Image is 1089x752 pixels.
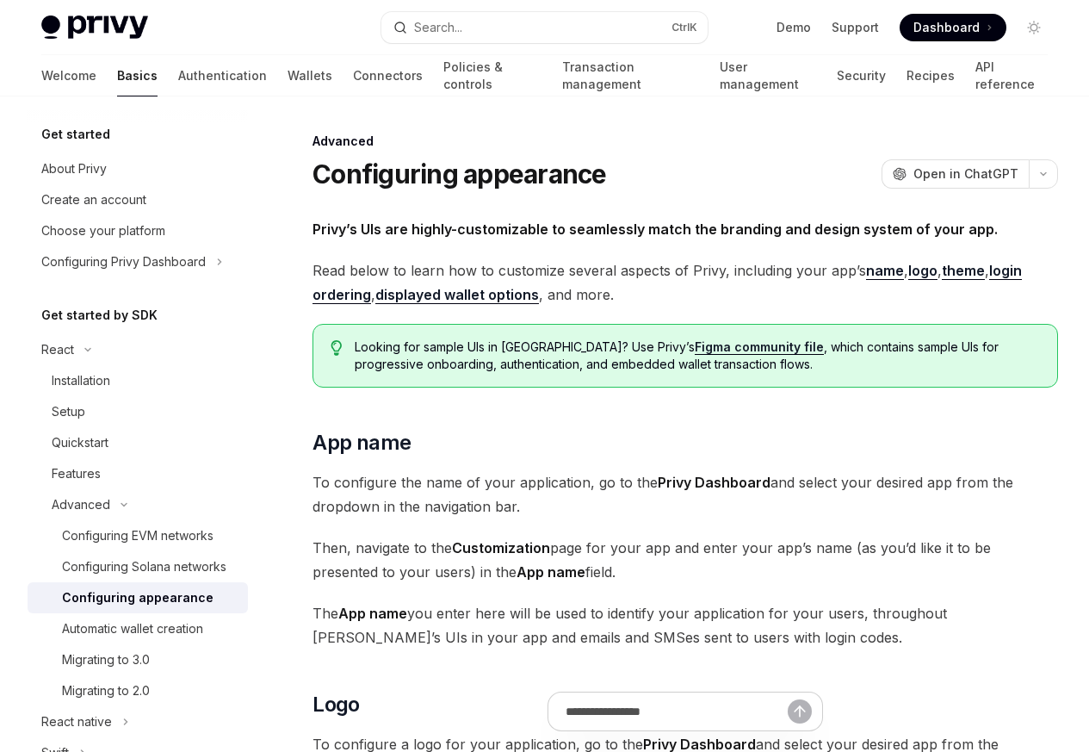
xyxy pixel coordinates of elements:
strong: Customization [452,539,550,556]
div: Configuring Privy Dashboard [41,252,206,272]
div: Search... [414,17,462,38]
a: Configuring appearance [28,582,248,613]
a: theme [942,262,985,280]
a: name [866,262,904,280]
div: Automatic wallet creation [62,618,203,639]
a: Recipes [906,55,955,96]
a: Migrating to 3.0 [28,644,248,675]
a: Features [28,458,248,489]
a: Demo [777,19,811,36]
div: Migrating to 2.0 [62,681,150,701]
a: Authentication [178,55,267,96]
button: Toggle React native section [28,706,248,737]
input: Ask a question... [566,693,788,730]
h5: Get started [41,124,110,145]
a: Configuring Solana networks [28,551,248,582]
div: About Privy [41,158,107,179]
a: Support [832,19,879,36]
div: Migrating to 3.0 [62,649,150,670]
span: To configure the name of your application, go to the and select your desired app from the dropdow... [312,470,1058,519]
div: Features [52,463,101,484]
a: displayed wallet options [375,286,539,304]
span: Read below to learn how to customize several aspects of Privy, including your app’s , , , , , and... [312,258,1058,307]
svg: Tip [331,340,343,356]
strong: Privy’s UIs are highly-customizable to seamlessly match the branding and design system of your app. [312,221,998,238]
button: Toggle dark mode [1020,14,1048,41]
span: Dashboard [913,19,980,36]
a: Setup [28,396,248,427]
span: App name [312,429,411,457]
a: Quickstart [28,427,248,458]
div: Installation [52,370,110,391]
div: Advanced [312,133,1058,150]
span: Ctrl K [671,21,697,34]
span: Then, navigate to the page for your app and enter your app’s name (as you’d like it to be present... [312,536,1058,584]
div: Create an account [41,190,146,210]
a: About Privy [28,153,248,184]
span: Looking for sample UIs in [GEOGRAPHIC_DATA]? Use Privy’s , which contains sample UIs for progress... [355,339,1040,373]
h5: Get started by SDK [41,305,158,326]
button: Toggle Configuring Privy Dashboard section [28,246,248,277]
strong: App name [338,605,407,622]
a: Wallets [288,55,332,96]
div: Configuring Solana networks [62,556,226,577]
button: Toggle Advanced section [28,489,248,520]
a: logo [908,262,937,280]
a: Create an account [28,184,248,215]
h1: Configuring appearance [312,158,607,190]
a: Dashboard [900,14,1006,41]
div: Quickstart [52,432,108,453]
a: API reference [975,55,1048,96]
a: Choose your platform [28,215,248,246]
div: Configuring appearance [62,587,213,608]
button: Open search [381,12,708,43]
div: React native [41,712,112,732]
a: Figma community file [695,339,824,355]
a: Basics [117,55,158,96]
a: Installation [28,365,248,396]
a: Configuring EVM networks [28,520,248,551]
a: Security [837,55,886,96]
a: Transaction management [562,55,698,96]
a: Welcome [41,55,96,96]
div: React [41,339,74,360]
div: Choose your platform [41,221,165,241]
div: Setup [52,401,85,422]
a: Policies & controls [443,55,541,96]
span: The you enter here will be used to identify your application for your users, throughout [PERSON_N... [312,601,1058,649]
span: Open in ChatGPT [913,165,1018,183]
div: Configuring EVM networks [62,525,213,546]
div: Advanced [52,494,110,515]
a: Migrating to 2.0 [28,675,248,706]
button: Send message [788,699,812,724]
a: Automatic wallet creation [28,613,248,644]
strong: App name [517,563,585,581]
button: Toggle React section [28,334,248,365]
a: Connectors [353,55,423,96]
img: light logo [41,16,148,40]
a: User management [720,55,817,96]
strong: Privy Dashboard [658,474,770,491]
button: Open in ChatGPT [882,159,1029,189]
